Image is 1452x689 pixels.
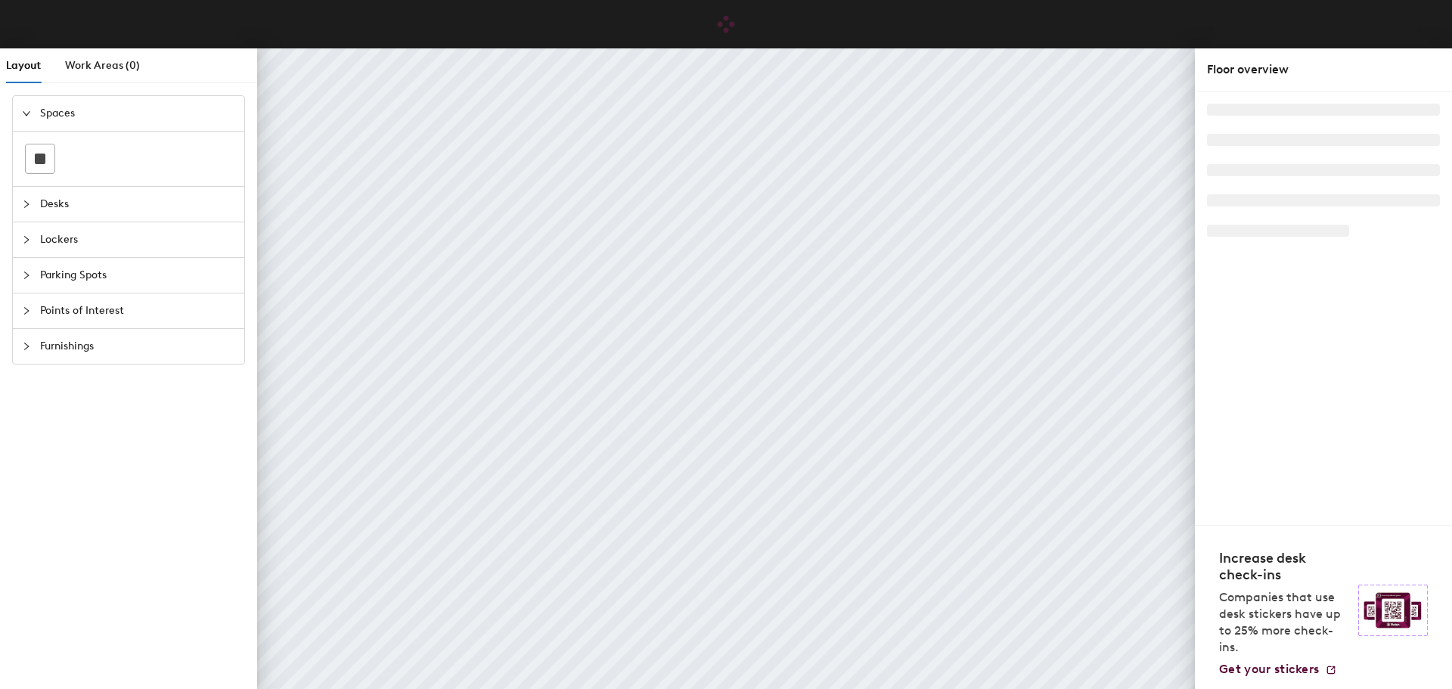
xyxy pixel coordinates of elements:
span: Layout [6,59,41,72]
span: collapsed [22,342,31,351]
span: Work Areas (0) [65,59,140,72]
span: Parking Spots [40,258,235,293]
div: Floor overview [1207,61,1440,79]
img: Sticker logo [1358,585,1428,636]
span: expanded [22,109,31,118]
p: Companies that use desk stickers have up to 25% more check-ins. [1219,589,1349,656]
span: Spaces [40,96,235,131]
span: Lockers [40,222,235,257]
span: Furnishings [40,329,235,364]
span: Get your stickers [1219,662,1319,676]
span: collapsed [22,200,31,209]
span: Points of Interest [40,293,235,328]
span: collapsed [22,235,31,244]
span: Desks [40,187,235,222]
span: collapsed [22,306,31,315]
h4: Increase desk check-ins [1219,550,1349,583]
span: collapsed [22,271,31,280]
a: Get your stickers [1219,662,1337,677]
